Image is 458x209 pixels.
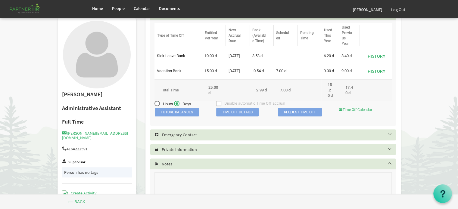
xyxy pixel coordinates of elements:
[360,64,392,78] td: is Command column column header
[250,64,274,78] td: -0.54 d is template cell column header Bank (Available Time)
[62,131,128,140] a: [PERSON_NAME][EMAIL_ADDRESS][DOMAIN_NAME]
[229,28,241,43] span: Next Accrual Date
[134,6,150,11] span: Calendar
[63,21,131,88] img: User with no profile picture
[154,147,401,152] h5: Private Information
[274,79,298,101] td: 52.50 column header Scheduled
[154,133,159,137] span: Select
[276,31,289,40] span: Scheduled
[62,91,132,98] h2: [PERSON_NAME]
[226,64,250,78] td: 8/31/2025 column header Next Accrual Date
[298,49,321,63] td: is template cell column header Pending Time
[154,79,202,101] td: column header Type of Time Off
[348,1,387,18] a: [PERSON_NAME]
[112,6,125,11] span: People
[157,33,184,38] span: Type of Time Off
[154,132,401,137] h5: Emergency Contact
[154,161,401,166] h5: Notes
[216,108,259,116] span: Time Off Details
[274,49,298,63] td: is template cell column header Scheduled
[154,49,202,63] td: Sick Leave Bank column header Type of Time Off
[278,108,322,116] a: Request Time Off
[62,105,132,112] h2: Administrative Assistant
[68,160,85,164] label: Supervisor
[339,108,372,112] a: Time-Off Calendar
[154,147,159,152] span: Select
[360,49,392,63] td: is Command column column header
[62,190,68,197] img: Create Activity
[321,79,339,101] td: 114.00 column header Used This Year
[174,101,191,107] span: Days
[159,6,180,11] span: Documents
[250,49,274,63] td: 3.53 d is template cell column header Bank (Available Time)
[62,146,132,151] h5: 4164222591
[154,162,159,166] span: Select
[364,52,389,60] button: History
[202,64,226,78] td: 15.00 d is template cell column header Entitled Per Year
[62,190,97,196] a: Create Activity
[155,108,199,116] span: Future Balances
[342,25,352,46] span: Used Previous Year
[321,64,339,78] td: 9.00 d is template cell column header Used This Year
[202,49,226,63] td: 10.00 d is template cell column header Entitled Per Year
[205,31,218,40] span: Entitled Per Year
[339,79,360,101] td: 130.50 column header Used Previous Year
[298,79,321,101] td: 0.00 column header Pending Time
[274,64,298,78] td: 7.00 d is template cell column header Scheduled
[92,6,103,11] span: Home
[324,28,332,43] span: Used This Year
[360,79,392,101] td: column header
[226,79,250,101] td: column header Next Accrual Date
[321,49,339,63] td: 6.20 d is template cell column header Used This Year
[202,79,226,101] td: 25.00 column header Entitled Per Year
[250,79,274,101] td: 22.44 column header Bank (Available Time)
[226,49,250,63] td: 9/1/2025 column header Next Accrual Date
[252,28,266,43] span: Bank (Available Time)
[364,67,389,75] button: History
[339,49,360,63] td: 8.40 d is template cell column header Used Previous Year
[339,64,360,78] td: 9.00 d is template cell column header Used Previous Year
[300,31,313,40] span: Pending Time
[154,101,173,107] span: Hours
[298,64,321,78] td: is template cell column header Pending Time
[62,119,132,125] h4: Full Time
[64,169,130,175] div: Person has no tags
[387,1,410,18] a: Log Out
[154,64,202,78] td: Vacation Bank column header Type of Time Off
